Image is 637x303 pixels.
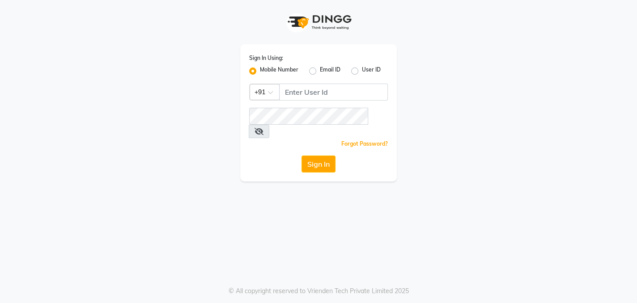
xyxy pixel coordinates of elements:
label: Mobile Number [260,66,298,76]
img: logo1.svg [283,9,354,35]
label: Sign In Using: [249,54,283,62]
label: User ID [362,66,381,76]
button: Sign In [302,156,335,173]
input: Username [249,108,368,125]
a: Forgot Password? [341,140,388,147]
label: Email ID [320,66,340,76]
input: Username [279,84,388,101]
